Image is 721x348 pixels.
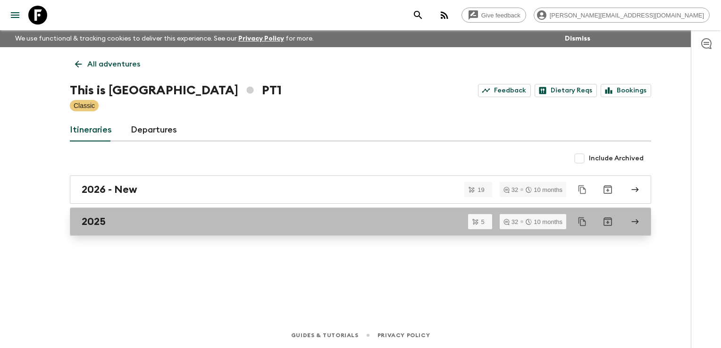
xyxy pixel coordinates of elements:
a: Itineraries [70,119,112,141]
p: All adventures [87,58,140,70]
a: Bookings [601,84,651,97]
button: Archive [598,180,617,199]
h2: 2026 - New [82,183,137,196]
span: Give feedback [476,12,526,19]
div: 10 months [526,187,562,193]
span: 5 [476,219,490,225]
h1: This is [GEOGRAPHIC_DATA] PT1 [70,81,282,100]
p: Classic [74,101,95,110]
a: 2026 - New [70,175,651,204]
div: [PERSON_NAME][EMAIL_ADDRESS][DOMAIN_NAME] [534,8,710,23]
button: Archive [598,212,617,231]
button: Dismiss [562,32,593,45]
a: Privacy Policy [377,330,430,340]
h2: 2025 [82,215,106,228]
a: All adventures [70,55,145,74]
span: Include Archived [589,154,644,163]
a: Dietary Reqs [535,84,597,97]
a: Departures [131,119,177,141]
button: Duplicate [574,213,591,230]
span: 19 [472,187,490,193]
a: Give feedback [461,8,526,23]
a: Privacy Policy [238,35,284,42]
a: 2025 [70,207,651,236]
a: Guides & Tutorials [291,330,359,340]
div: 32 [503,219,518,225]
button: menu [6,6,25,25]
button: Duplicate [574,181,591,198]
div: 10 months [526,219,562,225]
div: 32 [503,187,518,193]
a: Feedback [478,84,531,97]
p: We use functional & tracking cookies to deliver this experience. See our for more. [11,30,318,47]
span: [PERSON_NAME][EMAIL_ADDRESS][DOMAIN_NAME] [545,12,709,19]
button: search adventures [409,6,428,25]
